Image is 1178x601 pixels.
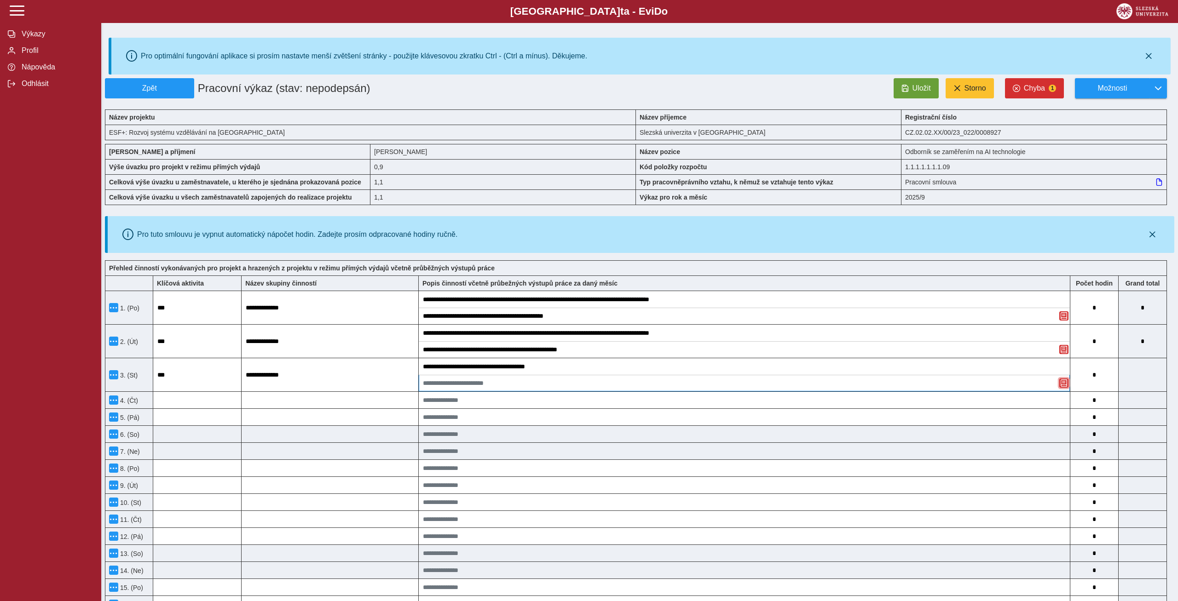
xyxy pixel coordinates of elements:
button: Zpět [105,78,194,98]
button: Menu [109,481,118,490]
span: t [620,6,624,17]
div: CZ.02.02.XX/00/23_022/0008927 [901,125,1167,140]
span: Výkazy [19,30,93,38]
span: Profil [19,46,93,55]
button: Menu [109,532,118,541]
button: Odstranit poznámku [1059,345,1068,354]
span: Storno [964,84,986,92]
button: Odstranit poznámku [1059,378,1068,388]
div: Pracovní smlouva [901,174,1167,189]
div: Pro tuto smlouvu je vypnut automatický nápočet hodin. Zadejte prosím odpracované hodiny ručně. [137,230,457,239]
div: Odborník se zaměřením na AI technologie [901,144,1167,159]
b: Přehled činností vykonávaných pro projekt a hrazených z projektu v režimu přímých výdajů včetně p... [109,264,495,272]
button: Menu [109,429,118,439]
span: 1. (Po) [118,304,139,312]
button: Menu [109,370,118,379]
b: Výše úvazku pro projekt v režimu přímých výdajů [109,163,260,171]
b: Klíčová aktivita [157,280,204,287]
b: Název skupiny činností [245,280,317,287]
div: 1,1 [370,174,636,189]
button: Menu [109,464,118,473]
b: Počet hodin [1070,280,1118,287]
button: Menu [109,395,118,405]
span: 14. (Ne) [118,567,144,574]
button: Menu [109,412,118,422]
span: Nápověda [19,63,93,71]
button: Menu [109,498,118,507]
span: 8. (Po) [118,465,139,472]
span: 13. (So) [118,550,143,557]
b: [PERSON_NAME] a příjmení [109,148,195,155]
span: 15. (Po) [118,584,143,591]
span: 6. (So) [118,431,139,438]
span: 2. (Út) [118,338,138,345]
div: 2025/9 [901,189,1167,205]
div: 7,2 h / den. 36 h / týden. [370,159,636,174]
span: D [654,6,661,17]
span: 10. (St) [118,499,141,506]
span: 12. (Pá) [118,533,143,540]
b: Registrační číslo [905,114,957,121]
button: Menu [109,566,118,575]
button: Storno [946,78,994,98]
span: Zpět [109,84,190,92]
b: Kód položky rozpočtu [640,163,707,171]
b: Popis činností včetně průbežných výstupů práce za daný měsíc [422,280,618,287]
span: 7. (Ne) [118,448,140,455]
span: 1 [1049,85,1056,92]
div: 1,1 [370,189,636,205]
button: Menu [109,446,118,456]
span: Možnosti [1083,84,1142,92]
div: Slezská univerzita v [GEOGRAPHIC_DATA] [636,125,901,140]
button: Uložit [894,78,939,98]
div: ESF+: Rozvoj systému vzdělávání na [GEOGRAPHIC_DATA] [105,125,636,140]
b: Název příjemce [640,114,687,121]
button: Možnosti [1075,78,1149,98]
span: 4. (Čt) [118,397,138,404]
img: logo_web_su.png [1116,3,1168,19]
button: Menu [109,303,118,312]
b: [GEOGRAPHIC_DATA] a - Evi [28,6,1150,17]
button: Menu [109,515,118,524]
b: Celková výše úvazku u zaměstnavatele, u kterého je sjednána prokazovaná pozice [109,178,361,186]
b: Název projektu [109,114,155,121]
button: Odstranit poznámku [1059,311,1068,321]
span: Odhlásit [19,80,93,88]
button: Menu [109,583,118,592]
span: 5. (Pá) [118,414,139,421]
b: Výkaz pro rok a měsíc [640,194,707,201]
div: [PERSON_NAME] [370,144,636,159]
span: o [662,6,668,17]
button: Chyba1 [1005,78,1064,98]
span: 9. (Út) [118,482,138,489]
span: Chyba [1024,84,1045,92]
span: 3. (St) [118,372,138,379]
b: Celková výše úvazku u všech zaměstnavatelů zapojených do realizace projektu [109,194,352,201]
button: Menu [109,337,118,346]
h1: Pracovní výkaz (stav: nepodepsán) [194,78,551,98]
b: Suma za den přes všechny výkazy [1119,280,1166,287]
button: Menu [109,549,118,558]
b: Název pozice [640,148,680,155]
span: Uložit [912,84,931,92]
b: Typ pracovněprávního vztahu, k němuž se vztahuje tento výkaz [640,178,833,186]
div: 1.1.1.1.1.1.1.09 [901,159,1167,174]
span: 11. (Čt) [118,516,142,523]
div: Pro optimální fungování aplikace si prosím nastavte menší zvětšení stránky - použijte klávesovou ... [141,52,587,60]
